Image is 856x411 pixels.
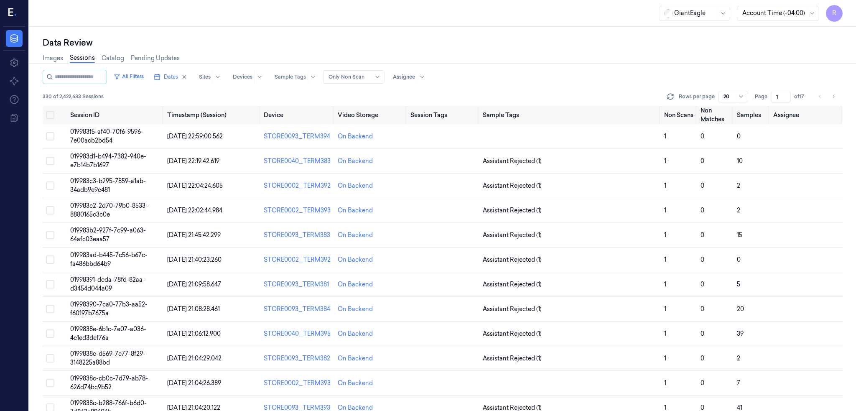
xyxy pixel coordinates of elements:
[167,231,221,239] span: [DATE] 21:45:42.299
[701,379,704,387] span: 0
[697,106,734,124] th: Non Matches
[338,379,373,388] div: On Backend
[46,255,54,264] button: Select row
[264,354,331,363] div: STORE0093_TERM382
[43,37,843,49] div: Data Review
[46,329,54,338] button: Select row
[483,280,542,289] span: Assistant Rejected (1)
[70,350,145,366] span: 0199838c-d569-7c77-8f29-3148225a88bd
[679,93,715,100] p: Rows per page
[701,330,704,337] span: 0
[701,281,704,288] span: 0
[46,132,54,140] button: Select row
[338,305,373,314] div: On Backend
[664,256,666,263] span: 1
[70,325,146,342] span: 0199838e-6b1c-7e07-a036-4c1ed3def76a
[70,153,146,169] span: 019983d1-b494-7382-940e-e7b14b7b1697
[701,157,704,165] span: 0
[664,133,666,140] span: 1
[828,91,839,102] button: Go to next page
[264,305,331,314] div: STORE0093_TERM384
[264,181,331,190] div: STORE0002_TERM392
[664,330,666,337] span: 1
[70,301,148,317] span: 01998390-7ca0-77b3-aa52-f60197b7675a
[338,181,373,190] div: On Backend
[737,157,743,165] span: 10
[70,128,143,144] span: 019983f5-af40-70f6-9596-7e00acb2bd54
[260,106,334,124] th: Device
[661,106,697,124] th: Non Scans
[46,181,54,190] button: Select row
[737,207,740,214] span: 2
[46,157,54,165] button: Select row
[664,231,666,239] span: 1
[701,133,704,140] span: 0
[664,157,666,165] span: 1
[167,133,223,140] span: [DATE] 22:59:00.562
[737,133,741,140] span: 0
[734,106,770,124] th: Samples
[264,379,331,388] div: STORE0002_TERM393
[46,231,54,239] button: Select row
[46,111,54,119] button: Select all
[755,93,767,100] span: Page
[70,202,148,218] span: 019983c2-2d70-79b0-8533-8880165c3c0e
[70,54,95,63] a: Sessions
[338,280,373,289] div: On Backend
[664,207,666,214] span: 1
[483,255,542,264] span: Assistant Rejected (1)
[814,91,839,102] nav: pagination
[737,256,741,263] span: 0
[264,231,331,240] div: STORE0093_TERM383
[737,281,740,288] span: 5
[483,206,542,215] span: Assistant Rejected (1)
[264,255,331,264] div: STORE0002_TERM392
[338,354,373,363] div: On Backend
[110,70,147,83] button: All Filters
[264,206,331,215] div: STORE0002_TERM393
[46,206,54,214] button: Select row
[701,305,704,313] span: 0
[43,93,104,100] span: 330 of 2,422,633 Sessions
[794,93,808,100] span: of 17
[338,132,373,141] div: On Backend
[737,231,742,239] span: 15
[701,256,704,263] span: 0
[131,54,180,63] a: Pending Updates
[664,305,666,313] span: 1
[46,354,54,362] button: Select row
[167,305,220,313] span: [DATE] 21:08:28.461
[164,106,261,124] th: Timestamp (Session)
[737,355,740,362] span: 2
[46,305,54,313] button: Select row
[407,106,480,124] th: Session Tags
[826,5,843,22] span: R
[338,329,373,338] div: On Backend
[43,54,63,63] a: Images
[167,256,222,263] span: [DATE] 21:40:23.260
[664,379,666,387] span: 1
[164,73,178,81] span: Dates
[264,280,331,289] div: STORE0093_TERM381
[102,54,124,63] a: Catalog
[737,182,740,189] span: 2
[483,354,542,363] span: Assistant Rejected (1)
[483,157,542,166] span: Assistant Rejected (1)
[701,207,704,214] span: 0
[167,330,221,337] span: [DATE] 21:06:12.900
[46,280,54,288] button: Select row
[664,182,666,189] span: 1
[483,181,542,190] span: Assistant Rejected (1)
[770,106,843,124] th: Assignee
[737,330,744,337] span: 39
[737,305,744,313] span: 20
[483,231,542,240] span: Assistant Rejected (1)
[483,329,542,338] span: Assistant Rejected (1)
[70,227,146,243] span: 019983b2-927f-7c99-a063-64afc03eaa57
[167,355,222,362] span: [DATE] 21:04:29.042
[167,281,221,288] span: [DATE] 21:09:58.647
[483,305,542,314] span: Assistant Rejected (1)
[46,379,54,387] button: Select row
[67,106,164,124] th: Session ID
[338,231,373,240] div: On Backend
